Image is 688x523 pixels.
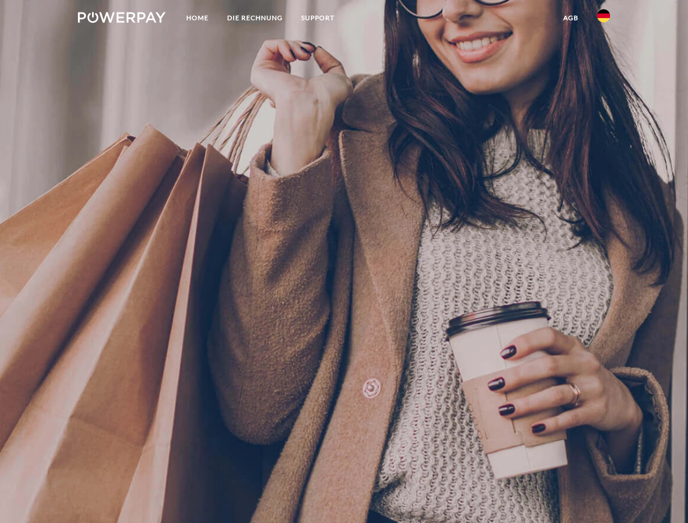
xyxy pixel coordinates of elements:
[218,8,292,28] a: DIE RECHNUNG
[292,8,344,28] a: SUPPORT
[177,8,218,28] a: Home
[78,12,166,23] img: logo-powerpay-white.svg
[554,8,588,28] a: agb
[597,9,610,22] img: de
